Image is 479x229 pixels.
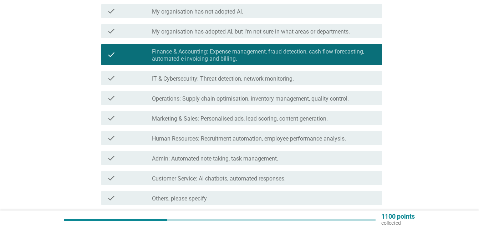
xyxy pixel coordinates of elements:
[107,27,116,35] i: check
[107,174,116,182] i: check
[107,194,116,202] i: check
[152,75,294,82] label: IT & Cybersecurity: Threat detection, network monitoring.
[152,28,350,35] label: My organisation has adopted AI, but I'm not sure in what areas or departments.
[381,220,415,226] p: collected
[107,94,116,102] i: check
[152,8,243,15] label: My organisation has not adopted AI.
[107,47,116,62] i: check
[152,135,346,142] label: Human Resources: Recruitment automation, employee performance analysis.
[107,74,116,82] i: check
[107,154,116,162] i: check
[381,213,415,220] p: 1100 points
[152,48,376,62] label: Finance & Accounting: Expense management, fraud detection, cash flow forecasting, automated e-inv...
[152,115,328,122] label: Marketing & Sales: Personalised ads, lead scoring, content generation.
[152,155,278,162] label: Admin: Automated note taking, task management.
[152,95,349,102] label: Operations: Supply chain optimisation, inventory management, quality control.
[152,195,207,202] label: Others, please specify
[107,7,116,15] i: check
[107,134,116,142] i: check
[107,114,116,122] i: check
[152,175,286,182] label: Customer Service: AI chatbots, automated responses.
